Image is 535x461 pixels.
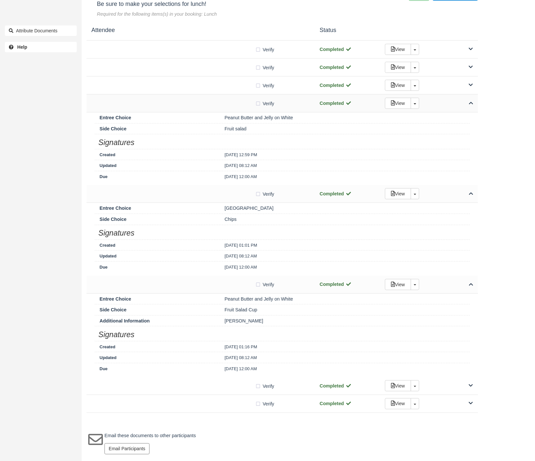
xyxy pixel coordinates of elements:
small: Updated [100,254,117,258]
button: Email Participants [105,443,150,454]
h4: Attendee [87,27,315,34]
small: [DATE] 08:12 AM [225,254,257,258]
small: Updated [100,355,117,360]
h4: Status [315,27,380,34]
strong: Completed [320,65,351,70]
small: Due [100,366,107,371]
small: Created [100,243,115,248]
small: Due [100,174,107,179]
strong: Completed [320,383,351,388]
a: View [385,398,411,409]
small: [DATE] 12:00 AM [225,174,257,179]
div: Peanut Butter and Jelly on White [220,296,470,303]
span: Verify [263,281,274,288]
button: Attribute Documents [5,25,77,36]
a: View [385,80,411,91]
h2: Signatures [95,136,470,147]
small: [DATE] 12:59 PM [225,152,257,157]
small: Due [100,265,107,270]
h2: Signatures [95,328,470,339]
div: [PERSON_NAME] [220,318,470,324]
div: Required for the following items(s) in your booking: Lunch [97,11,335,18]
a: View [385,44,411,55]
strong: Completed [320,282,351,287]
div: [GEOGRAPHIC_DATA] [220,205,470,212]
div: Fruit Salad Cup [220,306,470,313]
div: Fruit salad [220,125,470,132]
strong: Completed [320,401,351,406]
span: Verify [263,46,274,53]
strong: Completed [320,191,351,196]
div: Entree Choice [95,296,220,303]
div: Additional Information [95,318,220,324]
h4: Be sure to make your selections for lunch! [97,1,335,8]
span: Verify [263,401,274,407]
span: Verify [263,191,274,197]
span: Verify [263,64,274,71]
a: View [385,380,411,391]
h2: Signatures [95,227,470,238]
strong: Completed [320,83,351,88]
div: Side Choice [95,216,220,223]
div: Entree Choice [95,205,220,212]
strong: Completed [320,101,351,106]
div: Entree Choice [95,114,220,121]
div: Peanut Butter and Jelly on White [220,114,470,121]
b: Help [17,44,27,50]
a: View [385,279,411,290]
a: View [385,98,411,109]
strong: Completed [320,47,351,52]
div: Side Choice [95,306,220,313]
div: Side Choice [95,125,220,132]
a: View [385,62,411,73]
small: Created [100,344,115,349]
span: Verify [263,82,274,89]
span: Verify [263,100,274,107]
div: Chips [220,216,470,223]
small: [DATE] 01:01 PM [225,243,257,248]
span: Verify [263,383,274,389]
small: Updated [100,163,117,168]
p: Email these documents to other participants [105,433,196,439]
a: View [385,188,411,199]
small: [DATE] 08:12 AM [225,355,257,360]
small: [DATE] 12:00 AM [225,265,257,270]
small: Created [100,152,115,157]
small: [DATE] 01:16 PM [225,344,257,349]
small: [DATE] 08:12 AM [225,163,257,168]
a: Help [5,42,77,52]
small: [DATE] 12:00 AM [225,366,257,371]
